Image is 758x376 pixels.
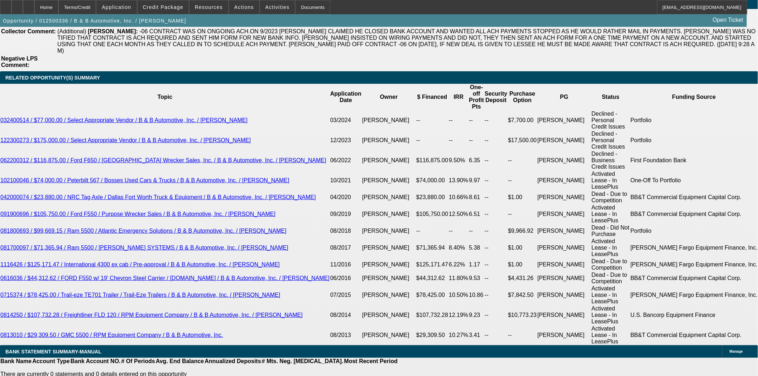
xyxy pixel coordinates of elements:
td: $125,171.47 [416,258,448,271]
a: 0715374 / $78,425.00 / Trail-eze TE701 Trailer / Trail-Eze Trailers / B & B Automotive, Inc. / [P... [0,292,280,298]
button: Application [96,0,136,14]
td: [PERSON_NAME] [537,258,591,271]
td: [PERSON_NAME] [537,325,591,345]
td: [PERSON_NAME] [362,150,416,170]
td: 9.97 [469,170,484,191]
td: Portfolio [630,110,758,130]
td: -- [416,110,448,130]
th: # Mts. Neg. [MEDICAL_DATA]. [262,358,344,365]
span: Opportunity / 012500336 / B & B Automotive, Inc. / [PERSON_NAME] [3,18,186,24]
th: Avg. End Balance [155,358,205,365]
a: 062200312 / $116,875.00 / Ford F650 / [GEOGRAPHIC_DATA] Wrecker Sales, Inc. / B & B Automotive, I... [0,157,326,163]
td: BB&T Commercial Equipment Capital Corp. [630,325,758,345]
td: $10,773.23 [508,305,537,325]
td: -- [448,110,469,130]
td: Wells Fargo Equipment Finance, Inc. [630,238,758,258]
td: -- [484,170,508,191]
td: Dead - Did Not Purchase [591,224,630,238]
span: RELATED OPPORTUNITY(S) SUMMARY [5,75,100,81]
td: Dead - Due to Competition [591,191,630,204]
td: [PERSON_NAME] [362,110,416,130]
td: 09/2019 [330,204,362,224]
td: [PERSON_NAME] [537,224,591,238]
th: IRR [448,84,469,110]
a: 1116426 / $125,171.47 / International 4300 ex cab / Pre-approval / B & B Automotive, Inc. / [PERS... [0,261,280,267]
td: 6.22% [448,258,469,271]
td: -- [484,271,508,285]
td: -- [484,325,508,345]
td: -- [484,204,508,224]
td: BB&T Commercial Equipment Capital Corp. [630,204,758,224]
td: 10.86 [469,285,484,305]
td: Activated Lease - In LeasePlus [591,170,630,191]
td: -- [508,150,537,170]
th: $ Financed [416,84,448,110]
td: Dead - Due to Competition [591,271,630,285]
td: [PERSON_NAME] [362,258,416,271]
a: 042000074 / $23,880.00 / NRC Tag Axle / Dallas Fort Worth Truck & Equipment / B & B Automotive, I... [0,194,316,200]
td: 08/2018 [330,224,362,238]
th: Annualized Deposits [204,358,261,365]
td: Declined - Personal Credit Issues [591,110,630,130]
td: [PERSON_NAME] [537,305,591,325]
td: -- [484,285,508,305]
td: Activated Lease - In LeasePlus [591,305,630,325]
td: 9.50% [448,150,469,170]
button: Activities [260,0,295,14]
td: Activated Lease - In LeasePlus [591,204,630,224]
td: $9,966.92 [508,224,537,238]
td: $44,312.62 [416,271,448,285]
td: -- [469,224,484,238]
td: $71,365.94 [416,238,448,258]
td: $7,700.00 [508,110,537,130]
td: -- [484,258,508,271]
td: Wells Fargo Equipment Finance, Inc. [630,285,758,305]
td: Wells Fargo Equipment Finance, Inc. [630,258,758,271]
td: $17,500.00 [508,130,537,150]
td: 11/2016 [330,258,362,271]
td: $7,842.50 [508,285,537,305]
a: 122300273 / $175,000.00 / Select Appropriate Vendor / B & B Automotive, Inc. / [PERSON_NAME] [0,137,251,143]
td: 07/2015 [330,285,362,305]
td: 08/2013 [330,325,362,345]
td: BB&T Commercial Equipment Capital Corp. [630,191,758,204]
b: Collector Comment: [1,28,56,34]
td: -- [508,325,537,345]
td: Activated Lease - In LeasePlus [591,238,630,258]
td: [PERSON_NAME] [362,325,416,345]
td: $74,000.00 [416,170,448,191]
td: [PERSON_NAME] [362,238,416,258]
button: Resources [189,0,228,14]
td: Activated Lease - In LeasePlus [591,325,630,345]
td: [PERSON_NAME] [537,271,591,285]
td: 6.51 [469,204,484,224]
td: 06/2022 [330,150,362,170]
td: -- [448,224,469,238]
a: 102100046 / $74,000.00 / Peterbilt 567 / Bosses Used Cars & Trucks / B & B Automotive, Inc. / [PE... [0,177,289,183]
td: $1.00 [508,191,537,204]
td: 10.66% [448,191,469,204]
td: -- [484,224,508,238]
a: 091900696 / $105,750.00 / Ford F550 / Purpose Wrecker Sales / B & B Automotive, Inc. / [PERSON_NAME] [0,211,275,217]
td: [PERSON_NAME] [362,271,416,285]
a: 081800693 / $99,669.15 / Ram 5500 / Atlantic Emergency Solutions / B & B Automotive, Inc. / [PERS... [0,228,287,234]
td: Portfolio [630,130,758,150]
td: [PERSON_NAME] [537,191,591,204]
td: 10/2021 [330,170,362,191]
th: Status [591,84,630,110]
td: [PERSON_NAME] [537,150,591,170]
td: U.S. Bancorp Equipment Finance [630,305,758,325]
td: 12.19% [448,305,469,325]
span: Actions [234,4,254,10]
td: [PERSON_NAME] [362,204,416,224]
a: 0616036 / $44,312.62 / FORD F550 w/ 19' Chevron Steel Carrier / [DOMAIN_NAME] / B & B Automotive,... [0,275,330,281]
td: -- [416,224,448,238]
td: $78,425.00 [416,285,448,305]
td: 9.53 [469,271,484,285]
th: Account Type [32,358,70,365]
span: (Additional) [57,28,86,34]
td: [PERSON_NAME] [537,238,591,258]
td: -- [484,110,508,130]
th: Most Recent Period [344,358,398,365]
td: -- [484,191,508,204]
